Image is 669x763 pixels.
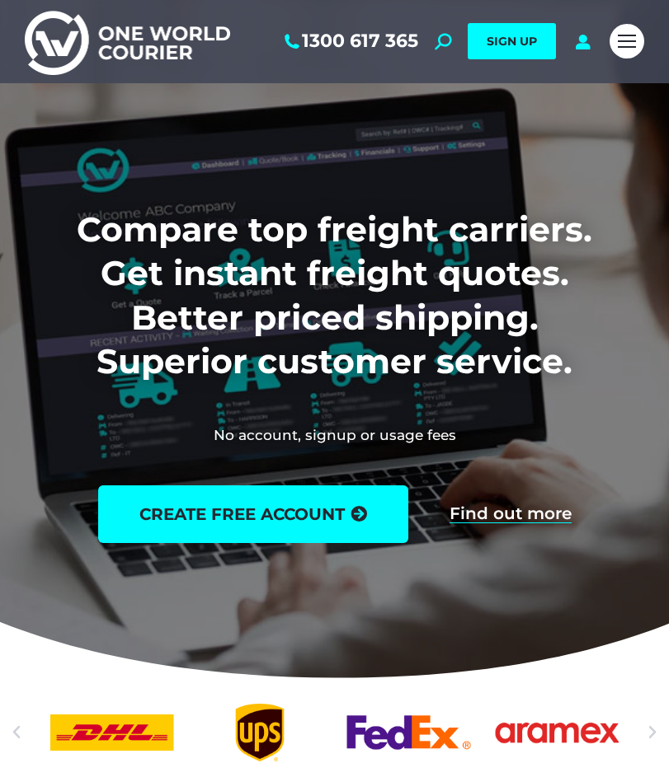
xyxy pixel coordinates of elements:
h2: No account, signup or usage fees [49,426,620,444]
a: create free account [98,485,408,543]
a: UPS logo [199,704,323,761]
a: DHl logo [50,704,174,761]
a: FedEx logo [346,704,470,761]
a: SIGN UP [468,23,556,59]
h1: Compare top freight carriers. Get instant freight quotes. Better priced shipping. Superior custom... [59,208,610,383]
span: SIGN UP [487,34,537,49]
div: 4 / 25 [199,704,323,761]
a: Aramex_logo [495,704,619,761]
a: 1300 617 365 [281,30,418,52]
a: Mobile menu icon [610,24,644,59]
div: Slides [50,704,619,761]
img: One World Courier [25,8,230,75]
div: 5 / 25 [346,704,470,761]
div: 6 / 25 [495,704,619,761]
a: Find out more [450,505,572,523]
div: 3 / 25 [50,704,174,761]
